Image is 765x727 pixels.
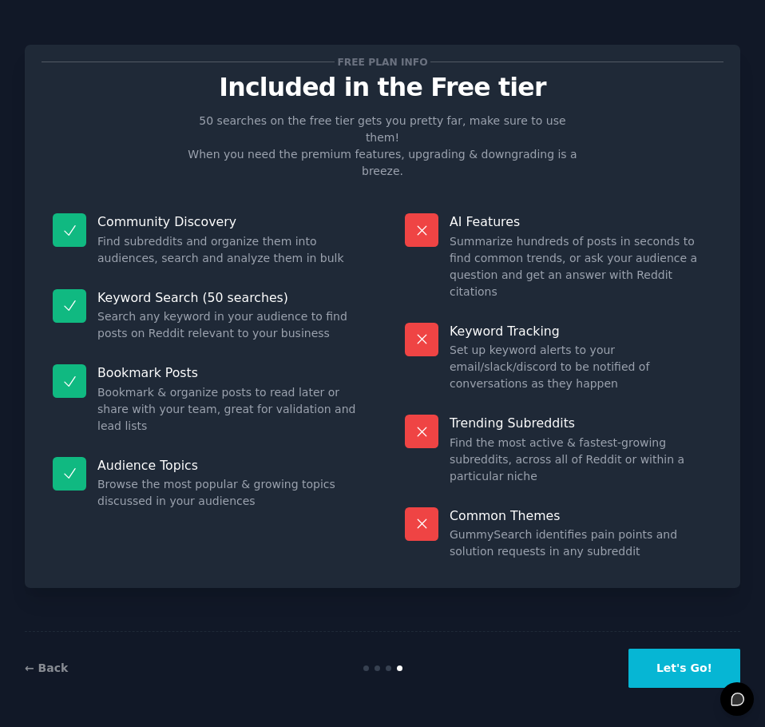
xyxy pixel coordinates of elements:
dd: Find the most active & fastest-growing subreddits, across all of Reddit or within a particular niche [450,435,712,485]
dd: Search any keyword in your audience to find posts on Reddit relevant to your business [97,308,360,342]
dd: Summarize hundreds of posts in seconds to find common trends, or ask your audience a question and... [450,233,712,300]
dd: Browse the most popular & growing topics discussed in your audiences [97,476,360,510]
dd: GummySearch identifies pain points and solution requests in any subreddit [450,526,712,560]
p: AI Features [450,213,712,230]
a: ← Back [25,661,68,674]
p: Audience Topics [97,457,360,474]
p: Keyword Tracking [450,323,712,340]
dd: Bookmark & organize posts to read later or share with your team, great for validation and lead lists [97,384,360,435]
p: 50 searches on the free tier gets you pretty far, make sure to use them! When you need the premiu... [181,113,584,180]
p: Trending Subreddits [450,415,712,431]
button: Let's Go! [628,649,740,688]
dd: Set up keyword alerts to your email/slack/discord to be notified of conversations as they happen [450,342,712,392]
p: Bookmark Posts [97,364,360,381]
p: Community Discovery [97,213,360,230]
p: Common Themes [450,507,712,524]
p: Included in the Free tier [42,73,723,101]
dd: Find subreddits and organize them into audiences, search and analyze them in bulk [97,233,360,267]
p: Keyword Search (50 searches) [97,289,360,306]
span: Free plan info [335,54,430,70]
